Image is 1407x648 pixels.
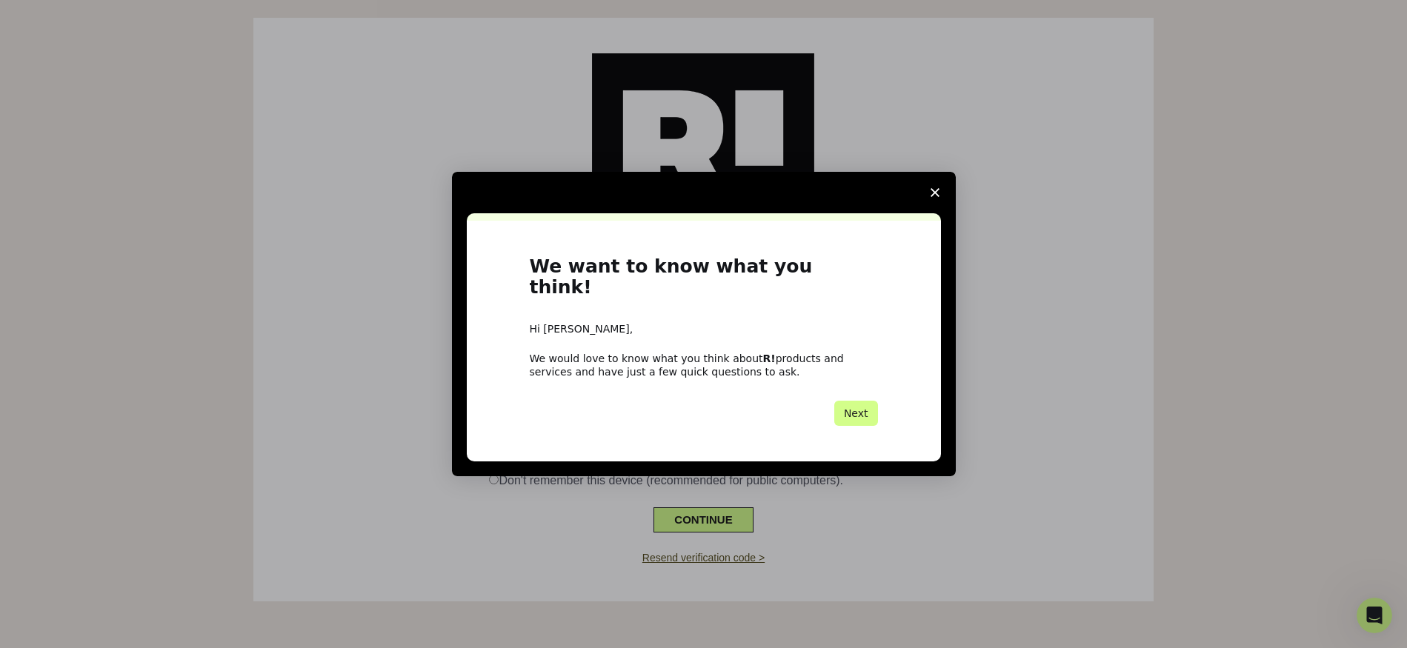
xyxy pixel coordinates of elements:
div: Hi [PERSON_NAME], [530,322,878,337]
h1: We want to know what you think! [530,256,878,307]
span: Close survey [914,172,956,213]
button: Next [834,401,878,426]
b: R! [763,353,776,364]
div: We would love to know what you think about products and services and have just a few quick questi... [530,352,878,378]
